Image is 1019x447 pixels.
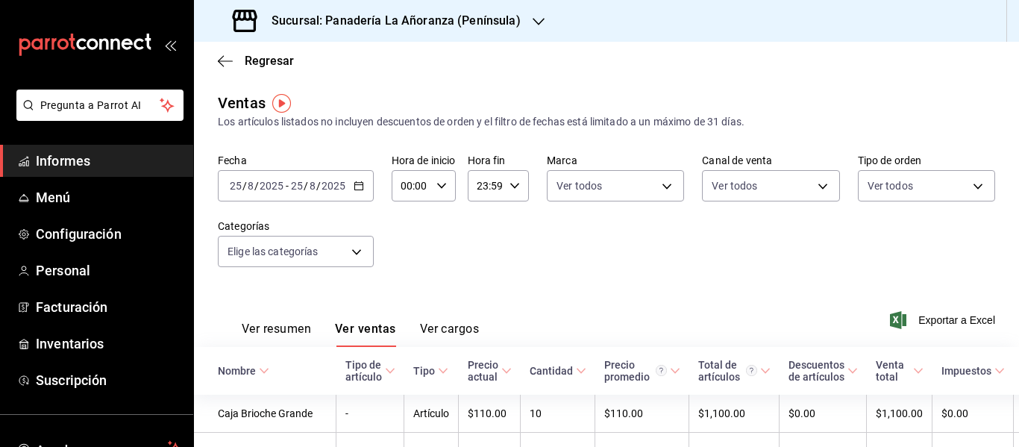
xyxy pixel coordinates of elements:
svg: Precio promedio = Total artículos / cantidad [656,365,667,376]
font: Hora de inicio [392,154,456,166]
font: / [254,180,259,192]
font: Exportar a Excel [918,314,995,326]
font: $110.00 [604,408,643,420]
font: Tipo de artículo [345,359,382,383]
font: Suscripción [36,372,107,388]
font: Tipo de orden [858,154,922,166]
a: Pregunta a Parrot AI [10,108,184,124]
font: Tipo [413,365,435,377]
font: Configuración [36,226,122,242]
input: -- [309,180,316,192]
span: Total de artículos [698,359,771,383]
input: -- [229,180,242,192]
span: Tipo de artículo [345,359,395,383]
font: Artículo [413,408,449,420]
span: Descuentos de artículos [788,359,858,383]
font: Los artículos listados no incluyen descuentos de orden y el filtro de fechas está limitado a un m... [218,116,744,128]
font: Fecha [218,154,247,166]
font: Ver todos [712,180,757,192]
font: Impuestos [941,365,991,377]
font: Marca [547,154,577,166]
font: $1,100.00 [698,408,745,420]
button: Exportar a Excel [893,311,995,329]
span: Venta total [876,359,924,383]
span: Precio actual [468,359,512,383]
font: Facturación [36,299,107,315]
font: / [242,180,247,192]
font: Ver todos [868,180,913,192]
font: Hora fin [468,154,506,166]
span: Cantidad [530,365,586,377]
font: Nombre [218,365,256,377]
font: Categorías [218,220,269,232]
font: 10 [530,408,542,420]
font: Cantidad [530,365,573,377]
font: / [316,180,321,192]
img: Marcador de información sobre herramientas [272,94,291,113]
font: - [345,408,348,420]
font: $0.00 [788,408,815,420]
font: Ver resumen [242,322,311,336]
font: Ver ventas [335,322,396,336]
div: pestañas de navegación [242,321,479,347]
font: Caja Brioche Grande [218,408,313,420]
font: Venta total [876,359,904,383]
button: abrir_cajón_menú [164,39,176,51]
span: Precio promedio [604,359,680,383]
font: Descuentos de artículos [788,359,844,383]
font: Elige las categorías [228,246,319,257]
font: Total de artículos [698,359,740,383]
span: Tipo [413,365,448,377]
font: Precio promedio [604,359,650,383]
span: Nombre [218,365,269,377]
font: $1,100.00 [876,408,923,420]
font: Regresar [245,54,294,68]
font: Pregunta a Parrot AI [40,99,142,111]
font: Ver cargos [420,322,480,336]
font: Ver todos [556,180,602,192]
input: -- [290,180,304,192]
font: Menú [36,190,71,205]
input: ---- [259,180,284,192]
font: Inventarios [36,336,104,351]
font: Personal [36,263,90,278]
button: Pregunta a Parrot AI [16,90,184,121]
button: Regresar [218,54,294,68]
input: ---- [321,180,346,192]
font: Canal de venta [702,154,772,166]
font: $0.00 [941,408,968,420]
font: Precio actual [468,359,498,383]
font: / [304,180,308,192]
span: Impuestos [941,365,1005,377]
font: Ventas [218,94,266,112]
font: Sucursal: Panadería La Añoranza (Península) [272,13,521,28]
svg: El total de artículos considera cambios de precios en los artículos así como costos adicionales p... [746,365,757,376]
font: $110.00 [468,408,507,420]
input: -- [247,180,254,192]
font: - [286,180,289,192]
font: Informes [36,153,90,169]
